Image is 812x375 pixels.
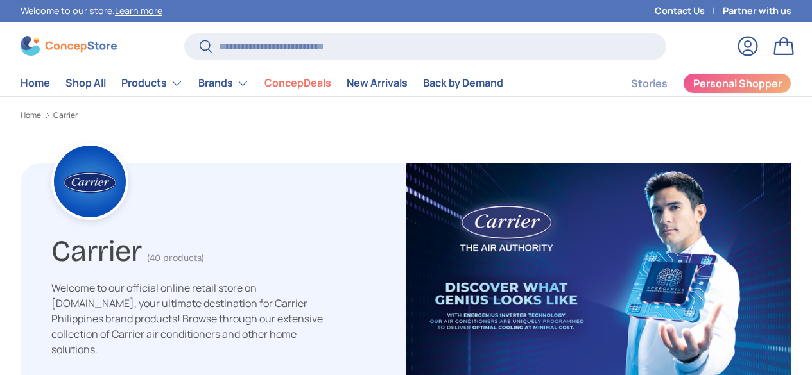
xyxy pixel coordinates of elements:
a: Products [121,71,183,96]
summary: Products [114,71,191,96]
a: Brands [198,71,249,96]
a: Stories [631,71,668,96]
a: Carrier [53,112,78,119]
a: Learn more [115,4,162,17]
a: Contact Us [655,4,723,18]
p: Welcome to our official online retail store on [DOMAIN_NAME], your ultimate destination for Carri... [51,280,334,357]
summary: Brands [191,71,257,96]
p: Welcome to our store. [21,4,162,18]
a: ConcepDeals [264,71,331,96]
img: ConcepStore [21,36,117,56]
nav: Secondary [600,71,791,96]
nav: Primary [21,71,503,96]
a: Shop All [65,71,106,96]
a: Back by Demand [423,71,503,96]
a: New Arrivals [347,71,408,96]
a: Personal Shopper [683,73,791,94]
span: (40 products) [147,253,204,263]
a: Home [21,71,50,96]
h1: Carrier [51,228,142,269]
a: Partner with us [723,4,791,18]
nav: Breadcrumbs [21,110,791,121]
a: Home [21,112,41,119]
span: Personal Shopper [693,78,782,88]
